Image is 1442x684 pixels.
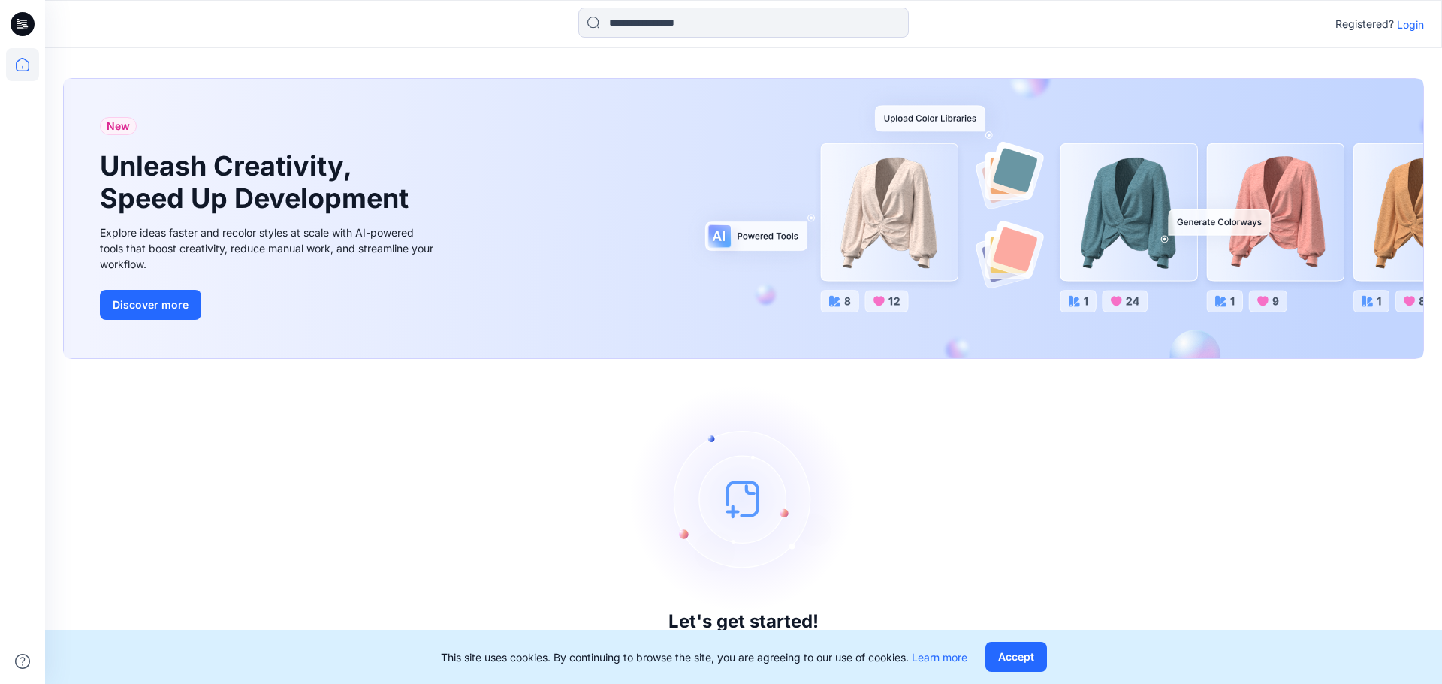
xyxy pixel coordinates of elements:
p: Registered? [1335,15,1394,33]
h1: Unleash Creativity, Speed Up Development [100,150,415,215]
button: Accept [985,642,1047,672]
a: Discover more [100,290,438,320]
span: New [107,117,130,135]
button: Discover more [100,290,201,320]
a: Learn more [912,651,967,664]
p: Login [1397,17,1424,32]
p: This site uses cookies. By continuing to browse the site, you are agreeing to our use of cookies. [441,649,967,665]
div: Explore ideas faster and recolor styles at scale with AI-powered tools that boost creativity, red... [100,224,438,272]
h3: Let's get started! [668,611,819,632]
img: empty-state-image.svg [631,386,856,611]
